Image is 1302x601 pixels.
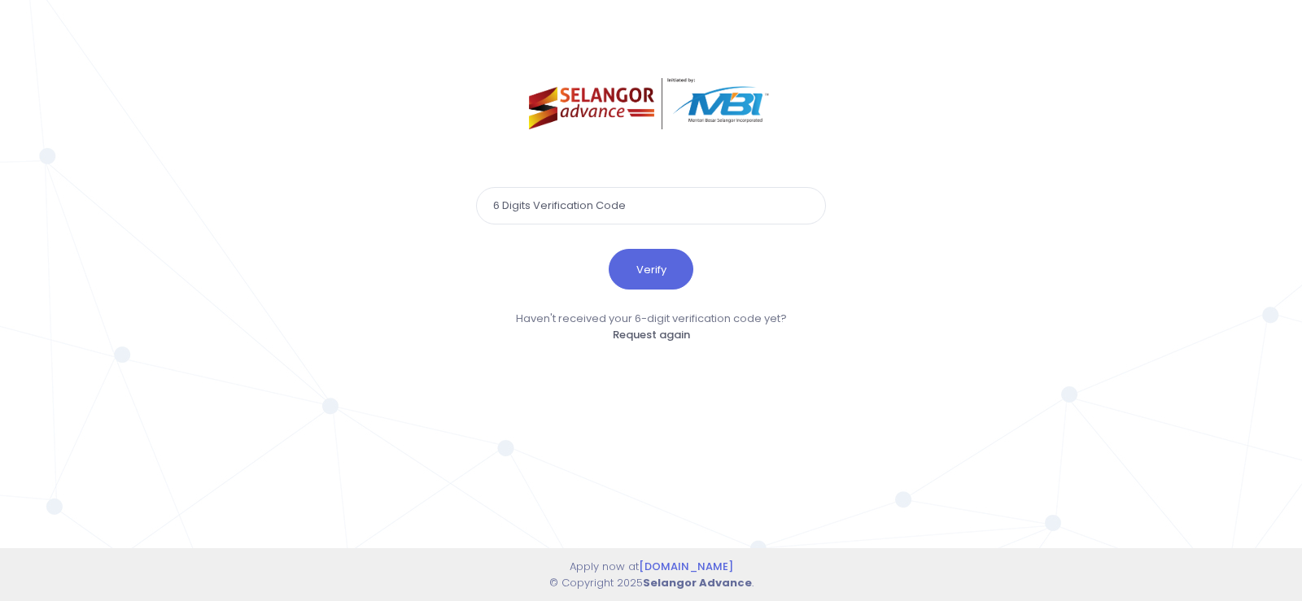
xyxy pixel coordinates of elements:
a: Request again [613,327,690,342]
a: [DOMAIN_NAME] [639,559,733,574]
img: selangor-advance.png [529,78,774,129]
input: 6 Digits Verification Code [476,187,826,224]
span: Haven't received your 6-digit verification code yet? [516,311,787,326]
strong: Selangor Advance [643,575,752,590]
button: Verify [609,249,693,290]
